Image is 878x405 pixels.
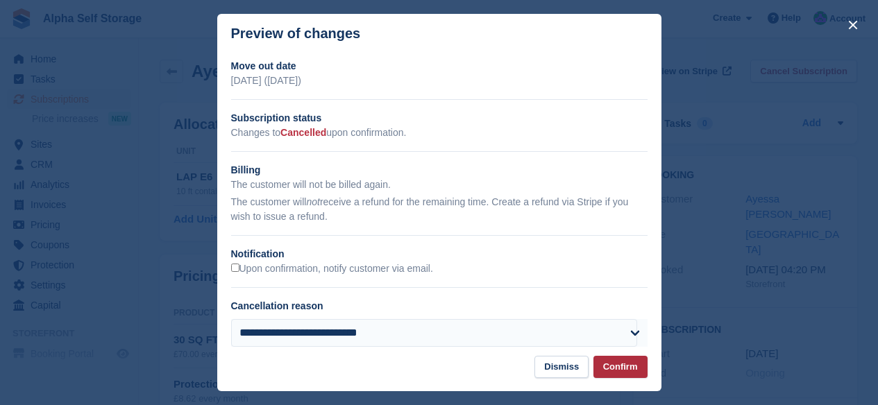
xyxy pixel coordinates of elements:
[231,26,361,42] p: Preview of changes
[231,126,648,140] p: Changes to upon confirmation.
[231,264,239,272] input: Upon confirmation, notify customer via email.
[593,356,648,379] button: Confirm
[280,127,326,138] span: Cancelled
[231,247,648,261] h2: Notification
[231,178,648,192] p: The customer will not be billed again.
[231,111,648,126] h2: Subscription status
[231,195,648,224] p: The customer will receive a refund for the remaining time. Create a refund via Stripe if you wish...
[231,59,648,74] h2: Move out date
[231,163,648,178] h2: Billing
[842,14,864,36] button: close
[231,263,433,275] label: Upon confirmation, notify customer via email.
[534,356,589,379] button: Dismiss
[231,300,323,311] label: Cancellation reason
[306,196,319,207] em: not
[231,74,648,88] p: [DATE] ([DATE])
